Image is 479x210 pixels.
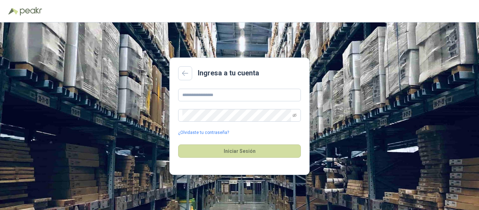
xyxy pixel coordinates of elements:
img: Logo [8,8,18,15]
span: eye-invisible [292,113,297,117]
a: ¿Olvidaste tu contraseña? [178,129,229,136]
h2: Ingresa a tu cuenta [198,68,259,79]
button: Iniciar Sesión [178,144,301,158]
img: Peakr [20,7,42,15]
